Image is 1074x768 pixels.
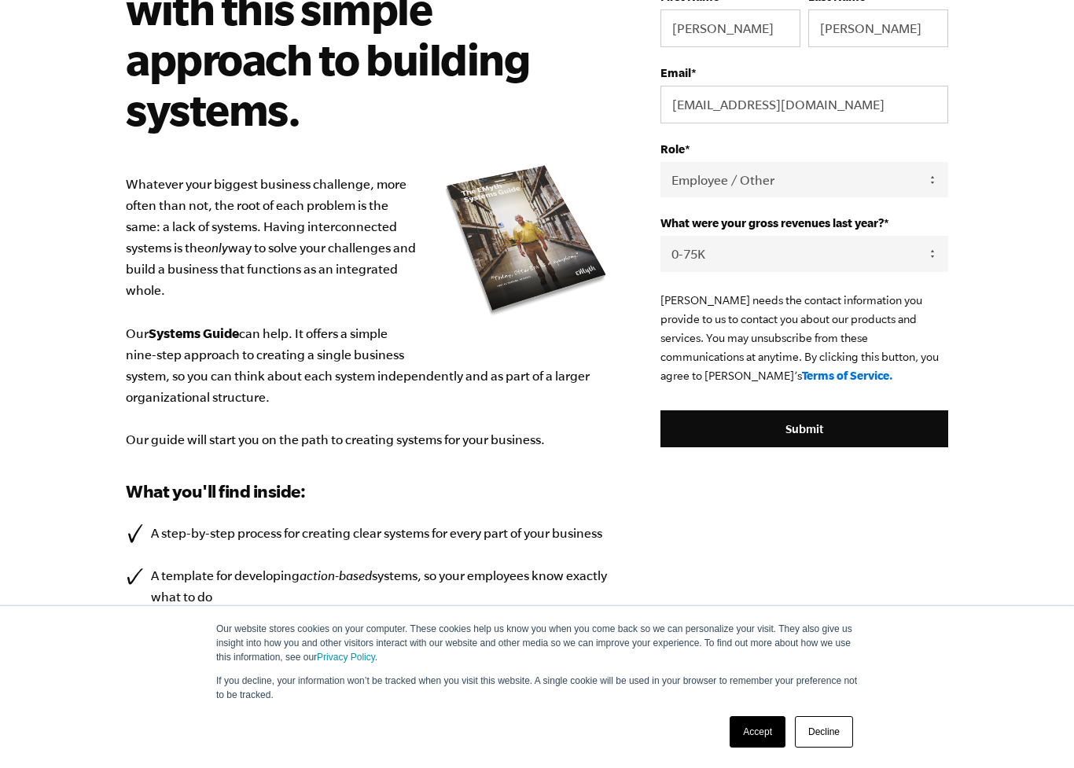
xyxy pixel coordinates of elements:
i: only [204,241,228,255]
li: A template for developing systems, so your employees know exactly what to do [126,565,613,608]
a: Privacy Policy [317,652,375,663]
p: If you decline, your information won’t be tracked when you visit this website. A single cookie wi... [216,674,858,702]
h3: What you'll find inside: [126,479,613,504]
p: Our website stores cookies on your computer. These cookies help us know you when you come back so... [216,622,858,664]
a: Terms of Service. [802,369,893,382]
span: What were your gross revenues last year? [660,216,884,230]
p: [PERSON_NAME] needs the contact information you provide to us to contact you about our products a... [660,291,948,385]
img: e-myth systems guide organize your business [440,160,613,321]
span: Role [660,142,685,156]
p: Whatever your biggest business challenge, more often than not, the root of each problem is the sa... [126,174,613,450]
span: Email [660,66,691,79]
b: Systems Guide [149,325,239,340]
a: Decline [795,716,853,748]
i: action-based [300,568,372,582]
input: Submit [660,410,948,448]
a: Accept [730,716,785,748]
li: A step-by-step process for creating clear systems for every part of your business [126,523,613,544]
